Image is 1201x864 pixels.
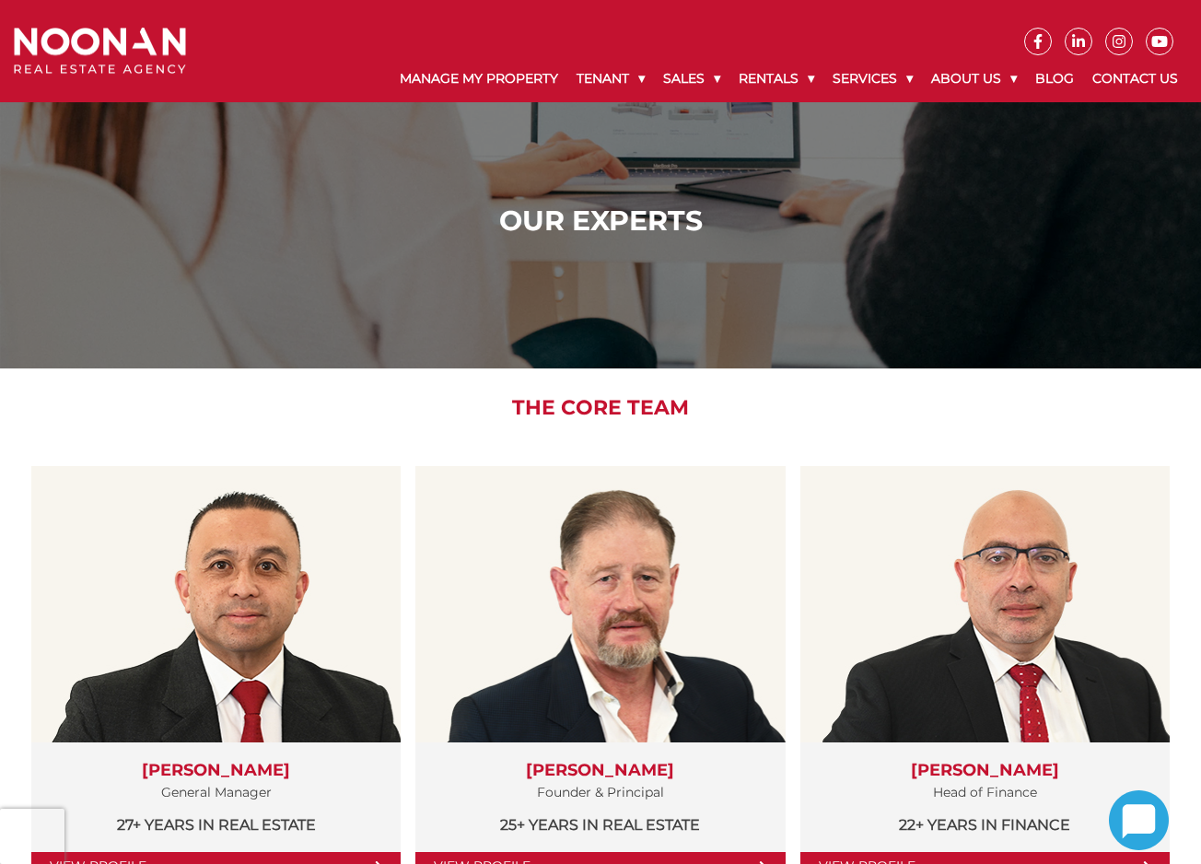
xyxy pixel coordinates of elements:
[819,761,1151,781] h3: [PERSON_NAME]
[819,813,1151,836] p: 22+ years in Finance
[14,28,186,76] img: Noonan Real Estate Agency
[922,55,1026,102] a: About Us
[434,761,766,781] h3: [PERSON_NAME]
[18,204,1183,238] h1: Our Experts
[391,55,567,102] a: Manage My Property
[18,396,1183,420] h2: The Core Team
[567,55,654,102] a: Tenant
[819,781,1151,804] p: Head of Finance
[654,55,729,102] a: Sales
[434,813,766,836] p: 25+ years in Real Estate
[1083,55,1187,102] a: Contact Us
[823,55,922,102] a: Services
[50,813,382,836] p: 27+ years in Real Estate
[729,55,823,102] a: Rentals
[1026,55,1083,102] a: Blog
[434,781,766,804] p: Founder & Principal
[50,781,382,804] p: General Manager
[50,761,382,781] h3: [PERSON_NAME]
